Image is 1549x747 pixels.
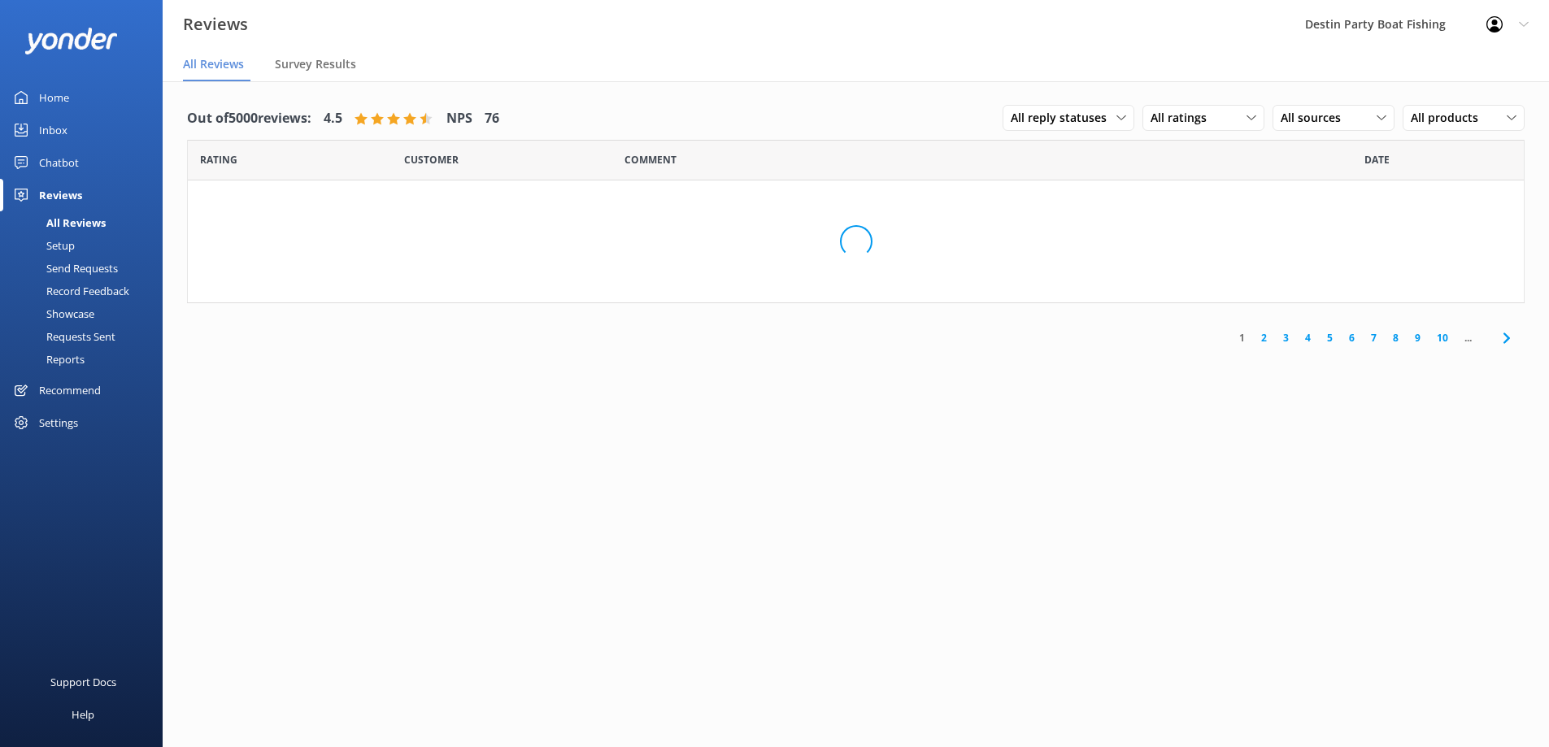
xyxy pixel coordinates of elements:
a: Showcase [10,302,163,325]
img: yonder-white-logo.png [24,28,118,54]
h4: NPS [446,108,472,129]
div: Support Docs [50,666,116,698]
h4: Out of 5000 reviews: [187,108,311,129]
a: 2 [1253,330,1275,345]
a: 10 [1429,330,1456,345]
div: Reviews [39,179,82,211]
a: 7 [1363,330,1385,345]
a: Send Requests [10,257,163,280]
a: 8 [1385,330,1407,345]
div: Requests Sent [10,325,115,348]
div: Settings [39,406,78,439]
a: Requests Sent [10,325,163,348]
span: ... [1456,330,1480,345]
span: Survey Results [275,56,356,72]
div: Showcase [10,302,94,325]
div: Recommend [39,374,101,406]
h3: Reviews [183,11,248,37]
span: Date [1364,152,1390,167]
a: 9 [1407,330,1429,345]
div: Help [72,698,94,731]
h4: 76 [485,108,499,129]
span: Date [200,152,237,167]
span: All reply statuses [1011,109,1116,127]
span: All ratings [1151,109,1216,127]
span: All Reviews [183,56,244,72]
a: 3 [1275,330,1297,345]
div: Setup [10,234,75,257]
div: Reports [10,348,85,371]
div: Send Requests [10,257,118,280]
a: All Reviews [10,211,163,234]
span: Date [404,152,459,167]
a: 6 [1341,330,1363,345]
span: All sources [1281,109,1351,127]
a: 5 [1319,330,1341,345]
span: Question [624,152,677,167]
a: Record Feedback [10,280,163,302]
a: 1 [1231,330,1253,345]
a: Setup [10,234,163,257]
a: 4 [1297,330,1319,345]
div: Inbox [39,114,67,146]
span: All products [1411,109,1488,127]
a: Reports [10,348,163,371]
div: All Reviews [10,211,106,234]
div: Record Feedback [10,280,129,302]
div: Home [39,81,69,114]
div: Chatbot [39,146,79,179]
h4: 4.5 [324,108,342,129]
